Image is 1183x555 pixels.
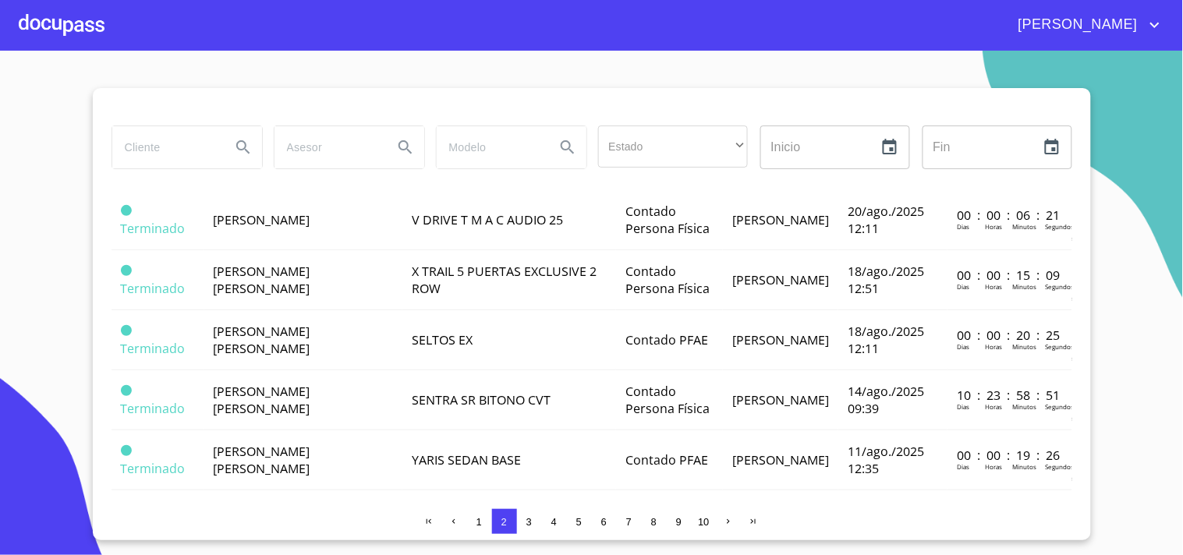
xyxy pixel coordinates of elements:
span: [PERSON_NAME] [732,271,829,288]
span: Terminado [121,385,132,396]
span: 18/ago./2025 12:11 [848,323,924,357]
p: 00 : 00 : 06 : 21 [957,207,1062,224]
p: Segundos [1045,282,1074,291]
span: 11/ago./2025 12:35 [848,443,924,477]
span: X TRAIL 5 PUERTAS EXCLUSIVE 2 ROW [412,263,597,297]
span: Terminado [121,340,186,357]
p: 00 : 00 : 15 : 09 [957,267,1062,284]
span: [PERSON_NAME] [PERSON_NAME] [214,443,310,477]
span: Terminado [121,265,132,276]
span: SELTOS EX [412,331,473,348]
button: Search [387,129,424,166]
p: 00 : 00 : 20 : 25 [957,327,1062,344]
p: Horas [985,222,1002,231]
p: Horas [985,342,1002,351]
span: [PERSON_NAME] [732,211,829,228]
p: Segundos [1045,222,1074,231]
span: Terminado [121,280,186,297]
span: Terminado [121,205,132,216]
span: Contado Persona Física [625,203,710,237]
span: 20/ago./2025 12:11 [848,203,924,237]
button: 6 [592,509,617,534]
span: 5 [576,516,582,528]
span: V DRIVE T M A C AUDIO 25 [412,211,563,228]
p: Minutos [1012,462,1036,471]
p: Dias [957,462,969,471]
p: Dias [957,402,969,411]
p: Dias [957,282,969,291]
span: Contado Persona Física [625,263,710,297]
span: Terminado [121,400,186,417]
span: [PERSON_NAME] [1007,12,1146,37]
p: Segundos [1045,462,1074,471]
span: [PERSON_NAME] [732,451,829,468]
span: [PERSON_NAME] [PERSON_NAME] [214,383,310,417]
span: YARIS SEDAN BASE [412,451,521,468]
span: [PERSON_NAME] [214,211,310,228]
p: Minutos [1012,402,1036,411]
input: search [274,126,381,168]
p: Horas [985,282,1002,291]
p: 00 : 00 : 19 : 26 [957,447,1062,464]
p: Horas [985,462,1002,471]
span: [PERSON_NAME] [732,391,829,408]
button: Search [225,129,262,166]
button: 7 [617,509,642,534]
button: account of current user [1007,12,1164,37]
p: Dias [957,222,969,231]
p: Segundos [1045,402,1074,411]
span: 18/ago./2025 12:51 [848,263,924,297]
span: [PERSON_NAME] [732,331,829,348]
div: ​ [598,125,748,168]
button: 3 [517,509,542,534]
span: 9 [676,516,682,528]
button: 9 [667,509,692,534]
p: Minutos [1012,282,1036,291]
input: search [112,126,218,168]
input: search [437,126,543,168]
span: 4 [551,516,557,528]
span: Terminado [121,325,132,336]
p: Minutos [1012,222,1036,231]
p: Segundos [1045,342,1074,351]
span: SENTRA SR BITONO CVT [412,391,551,408]
span: [PERSON_NAME] [PERSON_NAME] [214,263,310,297]
button: 1 [467,509,492,534]
span: 10 [698,516,709,528]
button: 5 [567,509,592,534]
span: Terminado [121,220,186,237]
span: 6 [601,516,607,528]
span: 8 [651,516,657,528]
button: Search [549,129,586,166]
p: Dias [957,342,969,351]
button: 10 [692,509,717,534]
span: Contado PFAE [625,451,708,468]
button: 8 [642,509,667,534]
p: Minutos [1012,342,1036,351]
span: Contado Persona Física [625,383,710,417]
button: 2 [492,509,517,534]
span: 1 [476,516,482,528]
span: 14/ago./2025 09:39 [848,383,924,417]
p: 10 : 23 : 58 : 51 [957,387,1062,404]
span: Terminado [121,445,132,456]
p: Horas [985,402,1002,411]
span: Contado PFAE [625,331,708,348]
span: [PERSON_NAME] [PERSON_NAME] [214,323,310,357]
button: 4 [542,509,567,534]
span: Terminado [121,460,186,477]
span: 3 [526,516,532,528]
span: 7 [626,516,632,528]
span: 2 [501,516,507,528]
